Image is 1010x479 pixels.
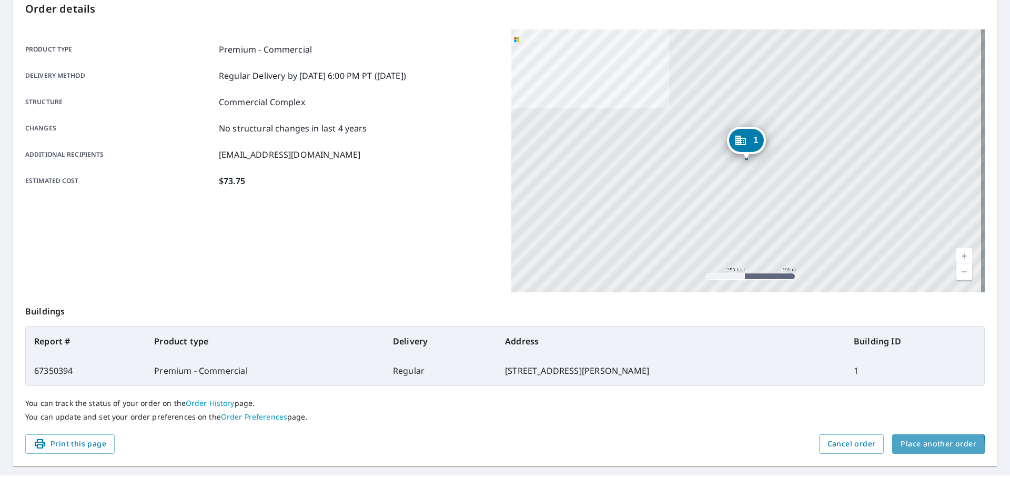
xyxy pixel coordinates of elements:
[956,264,972,280] a: Current Level 17, Zoom Out
[819,434,884,454] button: Cancel order
[385,327,497,356] th: Delivery
[25,175,215,187] p: Estimated cost
[25,292,985,326] p: Buildings
[901,437,976,451] span: Place another order
[25,148,215,161] p: Additional recipients
[25,122,215,135] p: Changes
[186,398,235,408] a: Order History
[25,43,215,56] p: Product type
[219,122,367,135] p: No structural changes in last 4 years
[845,327,984,356] th: Building ID
[26,327,146,356] th: Report #
[753,136,758,144] span: 1
[26,356,146,385] td: 67350394
[956,248,972,264] a: Current Level 17, Zoom In
[25,412,985,422] p: You can update and set your order preferences on the page.
[34,437,106,451] span: Print this page
[219,148,360,161] p: [EMAIL_ADDRESS][DOMAIN_NAME]
[827,437,876,451] span: Cancel order
[146,327,385,356] th: Product type
[385,356,497,385] td: Regular
[497,356,845,385] td: [STREET_ADDRESS][PERSON_NAME]
[25,399,985,408] p: You can track the status of your order on the page.
[221,412,287,422] a: Order Preferences
[25,434,115,454] button: Print this page
[25,69,215,82] p: Delivery method
[25,1,985,17] p: Order details
[219,175,245,187] p: $73.75
[25,96,215,108] p: Structure
[219,69,406,82] p: Regular Delivery by [DATE] 6:00 PM PT ([DATE])
[892,434,985,454] button: Place another order
[219,43,312,56] p: Premium - Commercial
[726,127,765,159] div: Dropped pin, building 1, Commercial property, 11904 Sandy Knoll Ct Orlando, FL 32825
[497,327,845,356] th: Address
[219,96,305,108] p: Commercial Complex
[146,356,385,385] td: Premium - Commercial
[845,356,984,385] td: 1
